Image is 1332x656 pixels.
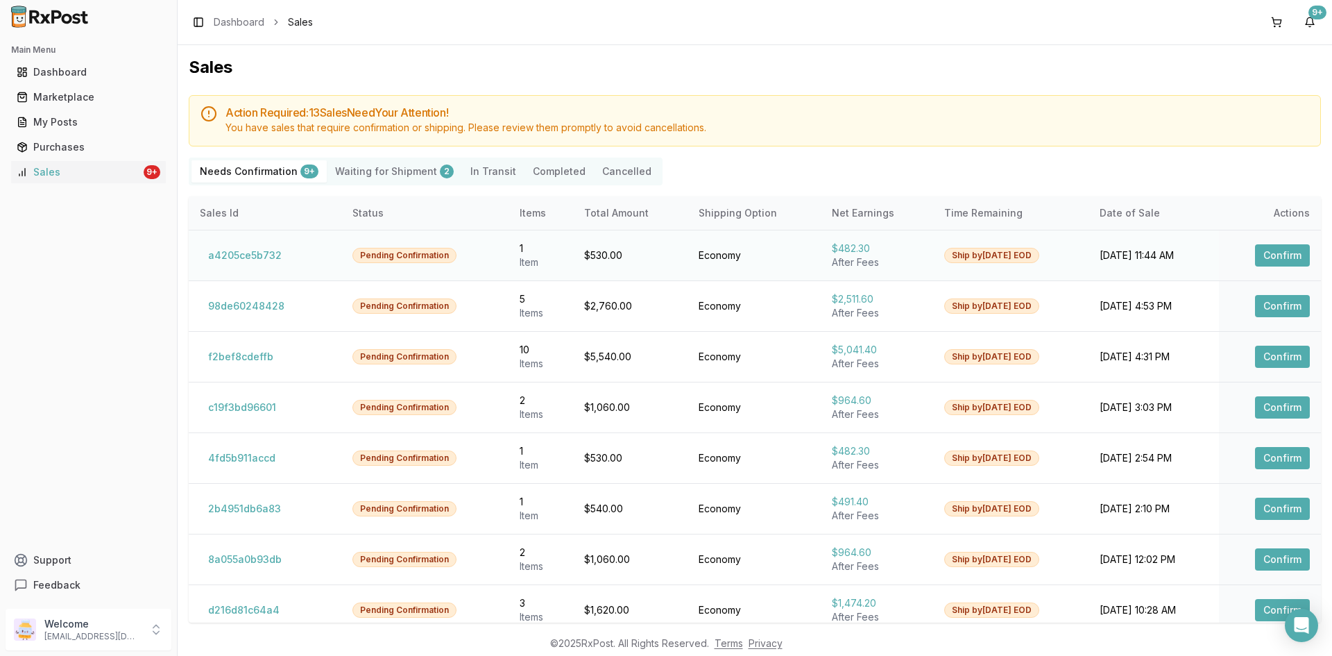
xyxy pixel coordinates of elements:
button: 98de60248428 [200,295,293,317]
button: c19f3bd96601 [200,396,284,419]
div: 2 [440,165,454,178]
div: Item s [520,407,562,421]
div: $964.60 [832,546,922,560]
img: RxPost Logo [6,6,94,28]
div: Purchases [17,140,160,154]
th: Items [509,196,573,230]
div: Pending Confirmation [352,298,456,314]
div: Economy [699,299,810,313]
div: After Fees [832,407,922,421]
div: Economy [699,350,810,364]
div: $5,041.40 [832,343,922,357]
div: Pending Confirmation [352,501,456,516]
div: Pending Confirmation [352,603,456,618]
p: Welcome [44,617,141,631]
th: Total Amount [573,196,688,230]
div: 9+ [144,165,160,179]
button: Needs Confirmation [191,160,327,183]
div: After Fees [832,306,922,320]
th: Time Remaining [933,196,1088,230]
div: $482.30 [832,242,922,255]
div: Item s [520,306,562,320]
div: Item s [520,610,562,624]
th: Date of Sale [1088,196,1219,230]
div: $2,760.00 [584,299,677,313]
button: Support [6,548,171,573]
p: [EMAIL_ADDRESS][DOMAIN_NAME] [44,631,141,642]
button: Confirm [1255,295,1310,317]
button: Sales9+ [6,161,171,183]
div: Economy [699,451,810,465]
div: Ship by [DATE] EOD [944,603,1039,618]
div: After Fees [832,560,922,573]
a: Privacy [749,637,783,649]
div: Ship by [DATE] EOD [944,501,1039,516]
div: [DATE] 4:53 PM [1100,299,1208,313]
a: Sales9+ [11,160,166,185]
th: Sales Id [189,196,341,230]
a: Dashboard [11,60,166,85]
button: Waiting for Shipment [327,160,462,183]
div: $1,474.20 [832,596,922,610]
a: Dashboard [214,15,264,29]
div: Ship by [DATE] EOD [944,248,1039,263]
div: 10 [520,343,562,357]
button: In Transit [462,160,524,183]
div: Ship by [DATE] EOD [944,298,1039,314]
div: $1,060.00 [584,401,677,414]
div: Item s [520,560,562,573]
a: Purchases [11,135,166,160]
div: Dashboard [17,65,160,79]
div: [DATE] 12:02 PM [1100,553,1208,566]
h5: Action Required: 13 Sale s Need Your Attention! [225,107,1309,118]
button: a4205ce5b732 [200,244,290,267]
div: Pending Confirmation [352,552,456,567]
button: f2bef8cdeffb [200,346,282,368]
th: Shipping Option [688,196,821,230]
div: 2 [520,546,562,560]
div: $491.40 [832,495,922,509]
button: Feedback [6,573,171,598]
a: Marketplace [11,85,166,110]
div: $1,060.00 [584,553,677,566]
div: After Fees [832,610,922,624]
div: [DATE] 10:28 AM [1100,603,1208,617]
div: Economy [699,249,810,262]
div: Item [520,458,562,472]
div: 5 [520,292,562,306]
nav: breadcrumb [214,15,313,29]
div: After Fees [832,255,922,269]
button: Confirm [1255,548,1310,571]
button: Dashboard [6,61,171,83]
button: Confirm [1255,599,1310,621]
div: Economy [699,401,810,414]
div: [DATE] 2:54 PM [1100,451,1208,465]
button: 8a055a0b93db [200,548,290,571]
div: $540.00 [584,502,677,516]
div: $482.30 [832,444,922,458]
div: Item s [520,357,562,371]
button: 9+ [1299,11,1321,33]
button: 4fd5b911accd [200,447,284,469]
button: Purchases [6,136,171,158]
div: [DATE] 4:31 PM [1100,350,1208,364]
button: Cancelled [594,160,660,183]
span: Sales [288,15,313,29]
div: 3 [520,596,562,610]
h1: Sales [189,56,1321,78]
div: Item [520,255,562,269]
div: Economy [699,553,810,566]
a: My Posts [11,110,166,135]
button: Confirm [1255,346,1310,368]
div: 1 [520,444,562,458]
button: d216d81c64a4 [200,599,288,621]
a: Terms [715,637,743,649]
div: 2 [520,394,562,407]
img: User avatar [14,619,36,641]
div: $530.00 [584,249,677,262]
th: Actions [1219,196,1321,230]
th: Net Earnings [821,196,933,230]
div: Marketplace [17,90,160,104]
div: My Posts [17,115,160,129]
div: Pending Confirmation [352,451,456,466]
